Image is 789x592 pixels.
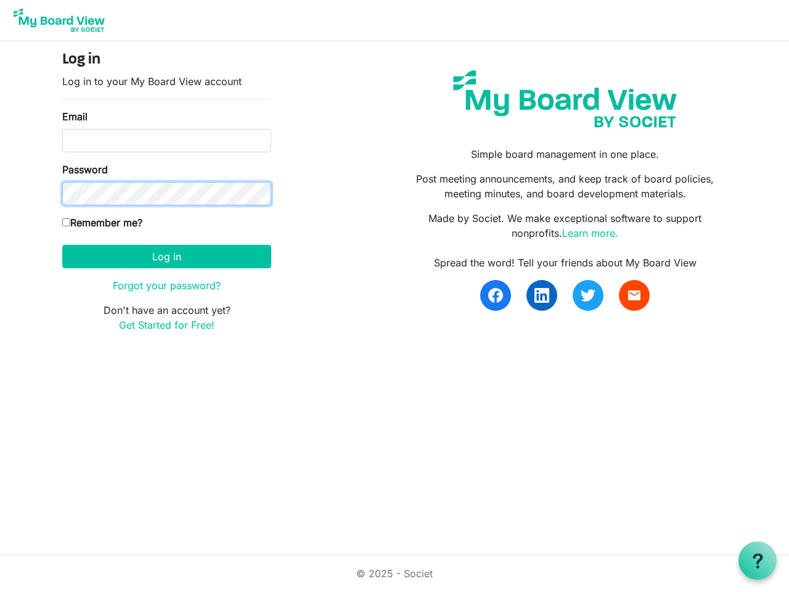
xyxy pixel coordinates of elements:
[356,567,433,580] a: © 2025 - Societ
[119,319,215,331] a: Get Started for Free!
[113,279,221,292] a: Forgot your password?
[62,218,70,226] input: Remember me?
[404,211,727,240] p: Made by Societ. We make exceptional software to support nonprofits.
[62,215,142,230] label: Remember me?
[62,303,271,332] p: Don't have an account yet?
[534,288,549,303] img: linkedin.svg
[488,288,503,303] img: facebook.svg
[404,255,727,270] div: Spread the word! Tell your friends about My Board View
[404,171,727,201] p: Post meeting announcements, and keep track of board policies, meeting minutes, and board developm...
[444,61,686,137] img: my-board-view-societ.svg
[404,147,727,162] p: Simple board management in one place.
[62,162,108,177] label: Password
[62,74,271,89] p: Log in to your My Board View account
[62,109,88,124] label: Email
[627,288,642,303] span: email
[619,280,650,311] a: email
[62,245,271,268] button: Log in
[562,227,618,239] a: Learn more.
[10,5,108,36] img: My Board View Logo
[581,288,595,303] img: twitter.svg
[62,51,271,69] h4: Log in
